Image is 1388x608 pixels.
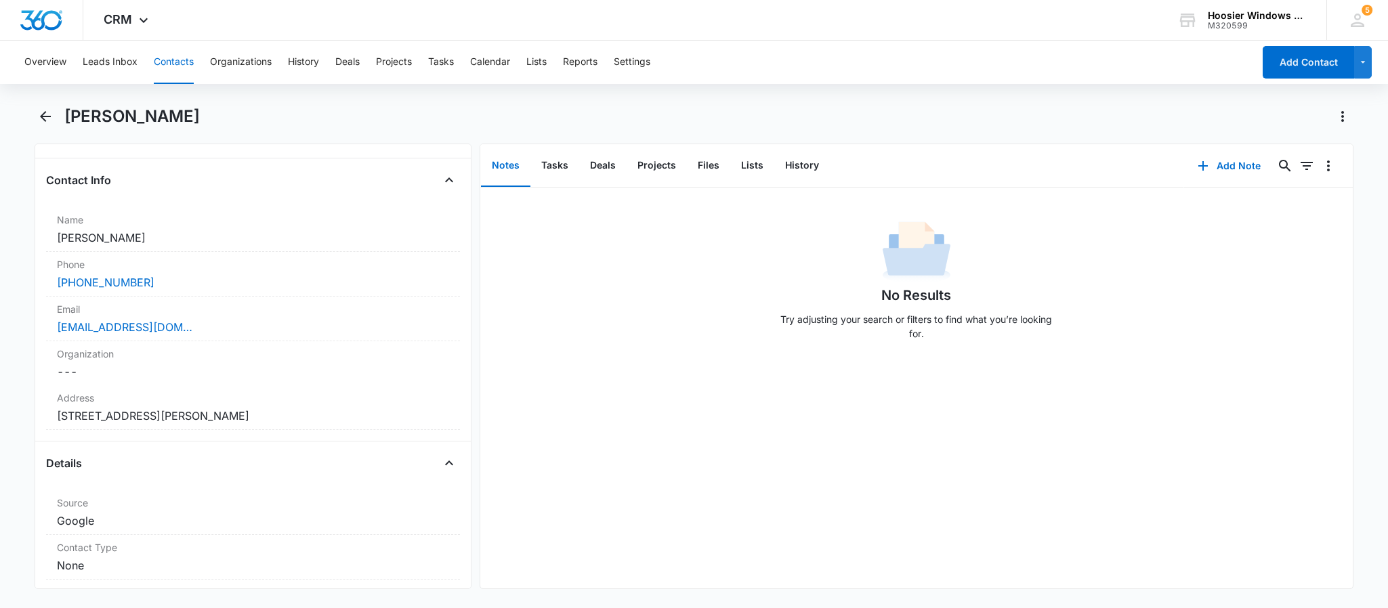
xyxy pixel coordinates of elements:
[1263,46,1354,79] button: Add Contact
[1362,5,1372,16] span: 5
[1332,106,1353,127] button: Actions
[288,41,319,84] button: History
[210,41,272,84] button: Organizations
[730,145,774,187] button: Lists
[438,169,460,191] button: Close
[627,145,687,187] button: Projects
[46,252,460,297] div: Phone[PHONE_NUMBER]
[881,285,951,305] h1: No Results
[46,490,460,535] div: SourceGoogle
[481,145,530,187] button: Notes
[83,41,138,84] button: Leads Inbox
[57,213,449,227] label: Name
[687,145,730,187] button: Files
[104,12,132,26] span: CRM
[614,41,650,84] button: Settings
[64,106,200,127] h1: [PERSON_NAME]
[57,257,449,272] label: Phone
[57,585,449,599] label: Contact Status
[57,364,449,380] dd: ---
[46,172,111,188] h4: Contact Info
[774,312,1059,341] p: Try adjusting your search or filters to find what you’re looking for.
[46,535,460,580] div: Contact TypeNone
[883,217,950,285] img: No Data
[57,274,154,290] a: [PHONE_NUMBER]
[1208,10,1307,21] div: account name
[57,319,192,335] a: [EMAIL_ADDRESS][DOMAIN_NAME]
[57,513,449,529] dd: Google
[57,540,449,555] label: Contact Type
[57,391,449,405] label: Address
[1274,155,1296,177] button: Search...
[563,41,597,84] button: Reports
[530,145,579,187] button: Tasks
[579,145,627,187] button: Deals
[57,408,449,424] dd: [STREET_ADDRESS][PERSON_NAME]
[376,41,412,84] button: Projects
[46,455,82,471] h4: Details
[46,341,460,385] div: Organization---
[57,230,449,246] dd: [PERSON_NAME]
[46,385,460,430] div: Address[STREET_ADDRESS][PERSON_NAME]
[1208,21,1307,30] div: account id
[470,41,510,84] button: Calendar
[774,145,830,187] button: History
[57,496,449,510] label: Source
[35,106,56,127] button: Back
[526,41,547,84] button: Lists
[57,557,449,573] dd: None
[57,302,449,316] label: Email
[46,297,460,341] div: Email[EMAIL_ADDRESS][DOMAIN_NAME]
[1318,155,1339,177] button: Overflow Menu
[438,452,460,474] button: Close
[154,41,194,84] button: Contacts
[428,41,454,84] button: Tasks
[1362,5,1372,16] div: notifications count
[1184,150,1274,182] button: Add Note
[57,347,449,361] label: Organization
[24,41,66,84] button: Overview
[46,207,460,252] div: Name[PERSON_NAME]
[335,41,360,84] button: Deals
[1296,155,1318,177] button: Filters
